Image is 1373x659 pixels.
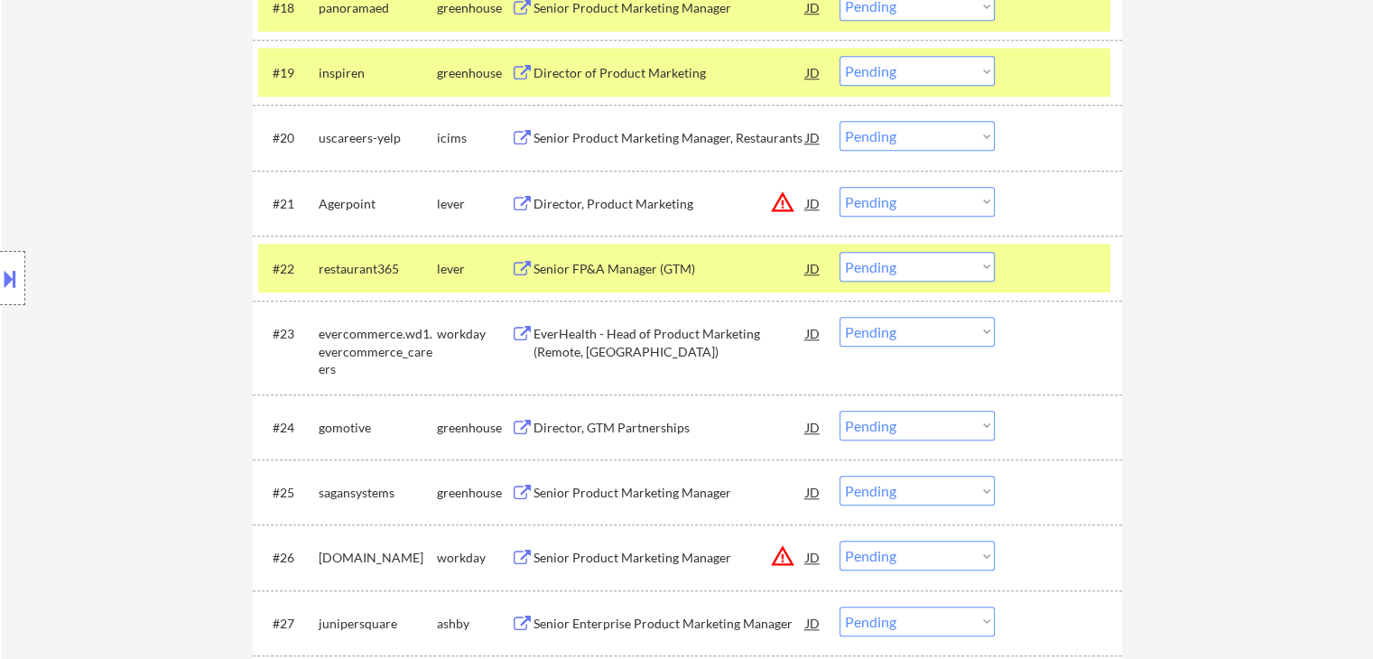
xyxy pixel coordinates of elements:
div: #26 [273,549,304,567]
div: [DOMAIN_NAME] [319,549,437,567]
div: sagansystems [319,484,437,502]
div: JD [804,252,822,284]
div: ashby [437,615,511,633]
div: Director, Product Marketing [533,195,806,213]
div: lever [437,195,511,213]
div: JD [804,317,822,349]
div: Senior FP&A Manager (GTM) [533,260,806,278]
div: evercommerce.wd1.evercommerce_careers [319,325,437,378]
div: Agerpoint [319,195,437,213]
div: JD [804,411,822,443]
div: icims [437,129,511,147]
div: Senior Product Marketing Manager, Restaurants [533,129,806,147]
div: uscareers-yelp [319,129,437,147]
div: workday [437,549,511,567]
div: JD [804,607,822,639]
div: JD [804,56,822,88]
div: Director of Product Marketing [533,64,806,82]
div: Director, GTM Partnerships [533,419,806,437]
div: greenhouse [437,419,511,437]
button: warning_amber [770,543,795,569]
div: lever [437,260,511,278]
div: JD [804,476,822,508]
div: JD [804,541,822,573]
div: #25 [273,484,304,502]
button: warning_amber [770,190,795,215]
div: EverHealth - Head of Product Marketing (Remote, [GEOGRAPHIC_DATA]) [533,325,806,360]
div: #27 [273,615,304,633]
div: gomotive [319,419,437,437]
div: #19 [273,64,304,82]
div: greenhouse [437,484,511,502]
div: JD [804,187,822,219]
div: JD [804,121,822,153]
div: restaurant365 [319,260,437,278]
div: Senior Enterprise Product Marketing Manager [533,615,806,633]
div: workday [437,325,511,343]
div: greenhouse [437,64,511,82]
div: Senior Product Marketing Manager [533,549,806,567]
div: inspiren [319,64,437,82]
div: Senior Product Marketing Manager [533,484,806,502]
div: junipersquare [319,615,437,633]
